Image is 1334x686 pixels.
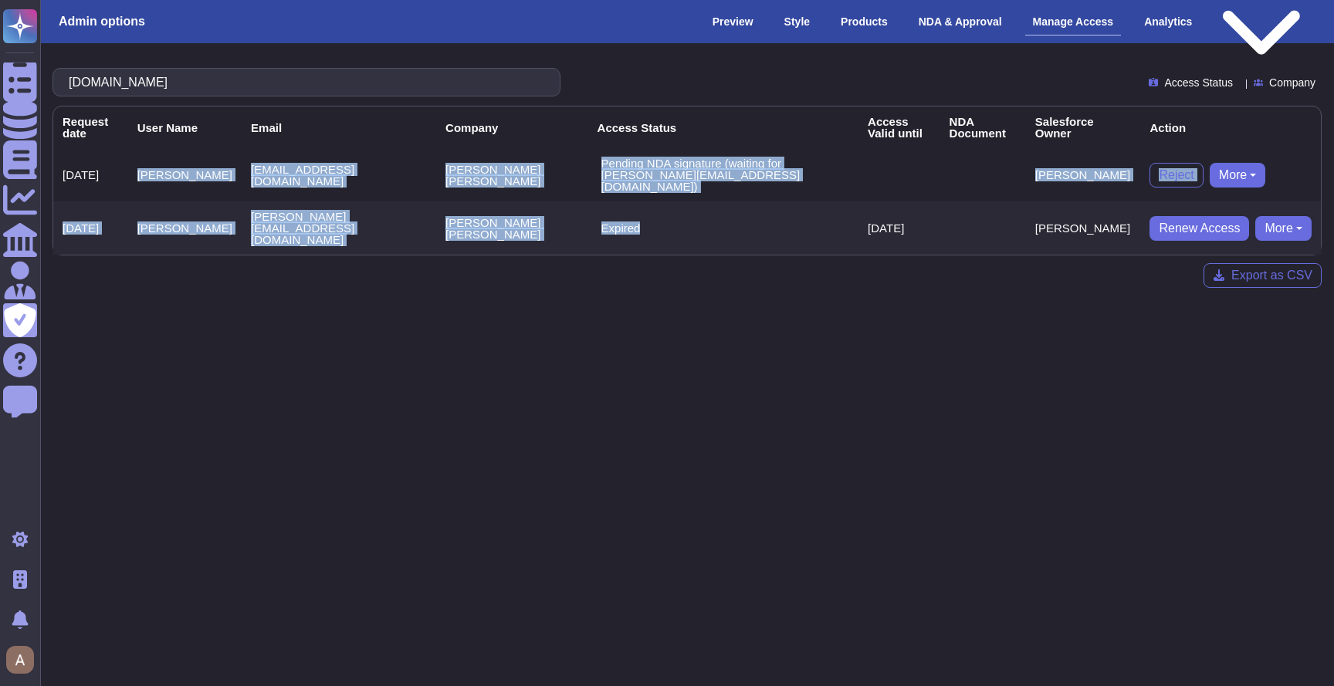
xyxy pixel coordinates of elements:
[436,106,588,148] th: Company
[777,8,818,35] div: Style
[53,201,128,255] td: [DATE]
[242,201,436,255] td: [PERSON_NAME][EMAIL_ADDRESS][DOMAIN_NAME]
[1269,77,1315,88] span: Company
[601,157,850,192] p: Pending NDA signature (waiting for [PERSON_NAME][EMAIL_ADDRESS][DOMAIN_NAME])
[61,69,544,96] input: Search by keywords
[1149,163,1203,188] button: Reject
[858,201,940,255] td: [DATE]
[242,148,436,201] td: [EMAIL_ADDRESS][DOMAIN_NAME]
[858,106,940,148] th: Access Valid until
[601,222,641,234] p: Expired
[911,8,1010,35] div: NDA & Approval
[1204,263,1322,288] button: Export as CSV
[1164,77,1233,88] span: Access Status
[940,106,1026,148] th: NDA Document
[1149,216,1249,241] button: Renew Access
[53,148,128,201] td: [DATE]
[705,8,761,35] div: Preview
[1210,163,1266,188] button: More
[59,14,145,29] h3: Admin options
[3,643,45,677] button: user
[588,106,859,148] th: Access Status
[1025,8,1122,35] div: Manage Access
[1026,201,1141,255] td: [PERSON_NAME]
[1159,222,1240,235] span: Renew Access
[1136,8,1200,35] div: Analytics
[128,201,242,255] td: [PERSON_NAME]
[1140,106,1321,148] th: Action
[833,8,896,35] div: Products
[1231,269,1312,282] span: Export as CSV
[1026,106,1141,148] th: Salesforce Owner
[242,106,436,148] th: Email
[128,106,242,148] th: User Name
[6,646,34,674] img: user
[128,148,242,201] td: [PERSON_NAME]
[436,148,588,201] td: [PERSON_NAME] [PERSON_NAME]
[1255,216,1312,241] button: More
[1159,169,1193,181] span: Reject
[1026,148,1141,201] td: [PERSON_NAME]
[436,201,588,255] td: [PERSON_NAME] [PERSON_NAME]
[53,106,128,148] th: Request date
